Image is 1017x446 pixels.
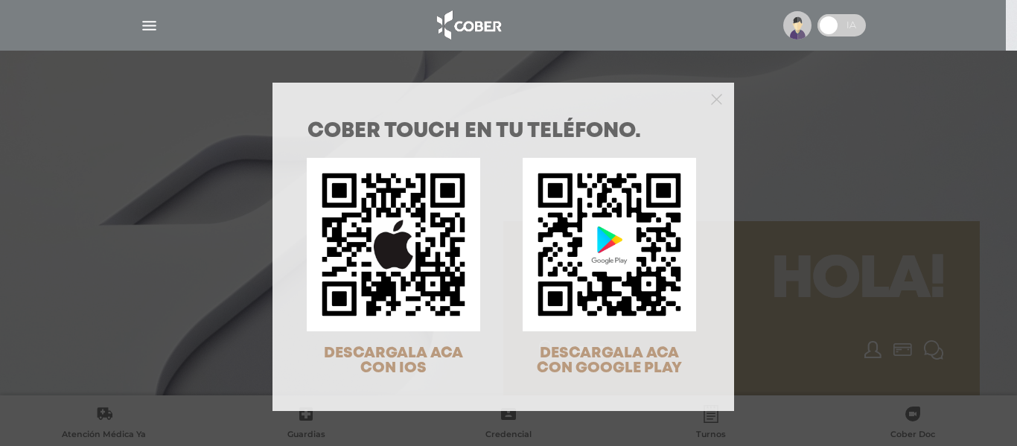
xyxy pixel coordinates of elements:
[711,92,722,105] button: Close
[307,121,699,142] h1: COBER TOUCH en tu teléfono.
[523,158,696,331] img: qr-code
[307,158,480,331] img: qr-code
[537,346,682,375] span: DESCARGALA ACA CON GOOGLE PLAY
[324,346,463,375] span: DESCARGALA ACA CON IOS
